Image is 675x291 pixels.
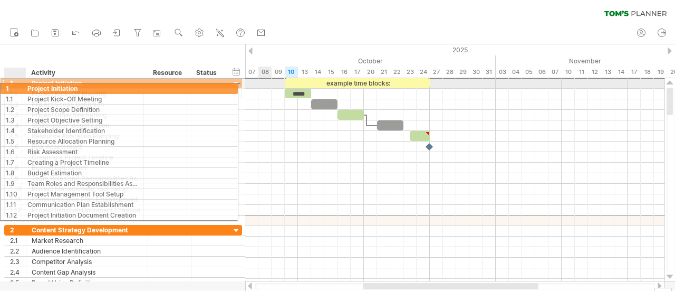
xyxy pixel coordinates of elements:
div: Thursday, 30 October 2025 [469,67,483,78]
div: Wednesday, 22 October 2025 [390,67,403,78]
div: 1.10 [10,184,26,194]
div: Stakeholder Identification [32,120,142,130]
div: Tuesday, 14 October 2025 [311,67,324,78]
div: 2.2 [10,246,26,256]
div: Tuesday, 11 November 2025 [575,67,588,78]
div: Risk Assessment [32,142,142,152]
div: Status [196,68,219,78]
div: 1.7 [10,152,26,162]
div: Wednesday, 5 November 2025 [522,67,535,78]
div: Activity [31,68,142,78]
div: Brand Voice Definition [32,278,142,288]
div: Friday, 10 October 2025 [285,67,298,78]
div: 2.3 [10,257,26,267]
div: Tuesday, 4 November 2025 [509,67,522,78]
div: example time blocks: [285,78,430,88]
div: Thursday, 16 October 2025 [337,67,351,78]
div: 1.3 [10,110,26,120]
div: Project Scope Definition [32,99,142,109]
div: 1.2 [10,99,26,109]
div: Monday, 10 November 2025 [562,67,575,78]
div: Content Gap Analysis [32,267,142,277]
div: Friday, 14 November 2025 [614,67,628,78]
div: 1.11 [10,194,26,204]
div: Thursday, 23 October 2025 [403,67,417,78]
div: Resource Allocation Planning [32,131,142,141]
div: Team Roles and Responsibilities Assignment [32,173,142,183]
div: Thursday, 6 November 2025 [535,67,548,78]
div: October 2025 [192,55,496,67]
div: Wednesday, 19 November 2025 [654,67,667,78]
div: 2.5 [10,278,26,288]
div: Monday, 13 October 2025 [298,67,311,78]
div: Tuesday, 7 October 2025 [245,67,258,78]
div: 1.6 [10,142,26,152]
div: Competitor Analysis [32,257,142,267]
div: Friday, 24 October 2025 [417,67,430,78]
div: 1.12 [10,205,26,215]
div: Wednesday, 15 October 2025 [324,67,337,78]
div: Thursday, 13 November 2025 [601,67,614,78]
div: Content Strategy Development [32,225,142,235]
div: Monday, 20 October 2025 [364,67,377,78]
div: 1.5 [10,131,26,141]
div: 2 [10,225,26,235]
div: Monday, 27 October 2025 [430,67,443,78]
div: Friday, 17 October 2025 [351,67,364,78]
div: 1 [10,78,26,88]
div: Show Legend [654,288,672,291]
div: 1.9 [10,173,26,183]
div: 2.1 [10,236,26,246]
div: Friday, 7 November 2025 [548,67,562,78]
div: Monday, 17 November 2025 [628,67,641,78]
div: Wednesday, 12 November 2025 [588,67,601,78]
div: Communication Plan Establishment [32,194,142,204]
div: Resource [153,68,185,78]
div: Tuesday, 28 October 2025 [443,67,456,78]
div: Wednesday, 8 October 2025 [258,67,272,78]
div: Wednesday, 29 October 2025 [456,67,469,78]
div: Monday, 3 November 2025 [496,67,509,78]
div: 1.1 [10,89,26,99]
div: Tuesday, 21 October 2025 [377,67,390,78]
div: Tuesday, 18 November 2025 [641,67,654,78]
div: Thursday, 9 October 2025 [272,67,285,78]
div: Friday, 31 October 2025 [483,67,496,78]
div: Project Initiation Document Creation [32,205,142,215]
div: Creating a Project Timeline [32,152,142,162]
div: 1.8 [10,163,26,173]
div: 1.4 [10,120,26,130]
div: 2.4 [10,267,26,277]
div: Audience Identification [32,246,142,256]
div: Project Objective Setting [32,110,142,120]
div: Project Management Tool Setup [32,184,142,194]
div: Market Research [32,236,142,246]
div: Budget Estimation [32,163,142,173]
div: Project Kick-Off Meeting [32,89,142,99]
div: Project Initiation [32,78,142,88]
